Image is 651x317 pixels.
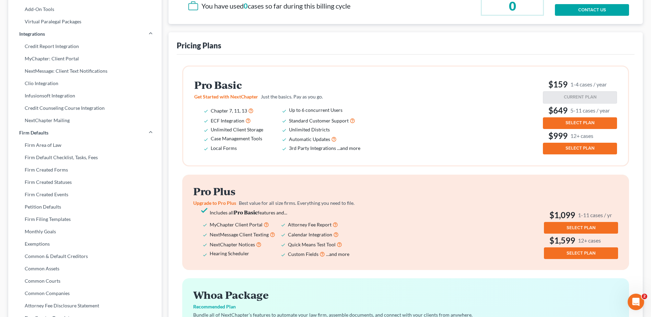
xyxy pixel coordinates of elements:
a: Credit Counseling Course Integration [8,102,162,114]
a: Integrations [8,28,162,40]
span: Upgrade to Pro Plus [193,200,236,206]
span: Get Started with NextChapter [194,94,258,99]
span: Unlimited Districts [289,127,330,132]
a: NextChapter Mailing [8,114,162,127]
button: CURRENT PLAN [543,91,617,104]
a: Attorney Fee Disclosure Statement [8,300,162,312]
span: SELECT PLAN [567,250,595,256]
a: Firm Default Checklist, Tasks, Fees [8,151,162,164]
a: Add-On Tools [8,3,162,15]
iframe: Intercom live chat [628,294,644,310]
h2: Whoa Package [193,289,618,301]
a: Infusionsoft Integration [8,90,162,102]
span: NextMessage Client Texting [210,232,269,237]
a: Monthly Goals [8,225,162,238]
button: SELECT PLAN [543,117,617,129]
span: 2 [642,294,647,299]
span: Custom Fields [288,251,318,257]
div: Pricing Plans [177,40,221,50]
span: SELECT PLAN [567,225,595,231]
div: You have used cases so far during this billing cycle [201,1,350,11]
a: Common & Default Creditors [8,250,162,262]
a: Common Companies [8,287,162,300]
span: Up to 6 concurrent Users [289,107,342,113]
button: SELECT PLAN [544,222,618,234]
a: Common Courts [8,275,162,287]
span: Integrations [19,31,45,37]
h2: Pro Plus [193,186,369,197]
a: Firm Filing Templates [8,213,162,225]
h3: $999 [543,130,617,141]
small: 1-4 cases / year [570,81,607,88]
small: 1-11 cases / yr [578,211,612,219]
span: Standard Customer Support [289,118,349,124]
small: 12+ cases [570,132,593,139]
a: Firm Created Statuses [8,176,162,188]
h3: $1,099 [544,210,618,221]
span: Just the basics. Pay as you go. [261,94,323,99]
span: Calendar Integration [288,232,332,237]
span: 3rd Party Integrations [289,145,336,151]
h3: $159 [543,79,617,90]
a: NextMessage: Client Text Notifications [8,65,162,77]
a: Exemptions [8,238,162,250]
span: SELECT PLAN [566,120,594,126]
a: Virtual Paralegal Packages [8,15,162,28]
span: Includes all features and... [210,210,287,215]
span: Hearing Scheduler [210,250,249,256]
span: Local Forms [211,145,237,151]
span: Best value for all size firms. Everything you need to file. [239,200,354,206]
a: Petition Defaults [8,201,162,213]
strong: Pro Basic [234,209,258,216]
span: Chapter 7, 11, 13 [211,108,247,114]
span: ...and more [337,145,360,151]
span: Unlimited Client Storage [211,127,263,132]
a: Credit Report Integration [8,40,162,52]
span: NextChapter Notices [210,242,255,247]
span: MyChapter Client Portal [210,222,263,227]
button: SELECT PLAN [544,247,618,259]
span: Automatic Updates [289,136,330,142]
span: 0 [244,2,248,10]
span: Firm Defaults [19,129,48,136]
span: SELECT PLAN [566,145,594,151]
a: Firm Created Events [8,188,162,201]
h3: $1,599 [544,235,618,246]
span: CURRENT PLAN [564,94,596,100]
a: Common Assets [8,262,162,275]
small: 12+ cases [578,237,601,244]
small: 5-11 cases / year [570,107,610,114]
h3: $649 [543,105,617,116]
h2: Pro Basic [194,79,370,91]
a: Firm Defaults [8,127,162,139]
a: Firm Created Forms [8,164,162,176]
span: Attorney Fee Report [288,222,332,227]
a: Firm Area of Law [8,139,162,151]
span: ECF Integration [211,118,244,124]
a: MyChapter: Client Portal [8,52,162,65]
a: Clio Integration [8,77,162,90]
p: Recommended Plan [193,303,618,310]
span: ...and more [326,251,349,257]
button: SELECT PLAN [543,143,617,154]
a: CONTACT US [555,4,629,16]
span: Case Management Tools [211,136,262,141]
span: Quick Means Test Tool [288,242,336,247]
